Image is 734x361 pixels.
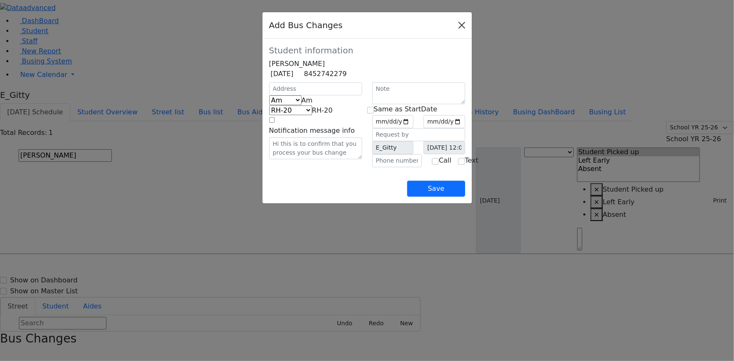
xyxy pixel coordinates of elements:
input: Start date [372,115,414,128]
h5: Add Bus Changes [269,19,343,32]
input: Request by [372,128,465,141]
input: Phone number [372,154,422,167]
label: Same as StartDate [374,104,437,114]
span: 8452742279 [304,70,347,78]
input: Address [269,82,362,95]
input: Created by user [372,141,414,154]
span: RH-20 [312,106,333,114]
button: Close [455,18,469,32]
span: Am [302,96,313,104]
span: [PERSON_NAME] [269,60,325,68]
label: Text [465,155,478,166]
span: [DATE] [271,70,294,78]
input: Created at [424,141,465,154]
label: Notification message info [269,126,355,136]
button: Save [407,181,465,197]
h5: Student information [269,45,465,55]
input: End date [424,115,465,128]
label: Call [439,155,451,166]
